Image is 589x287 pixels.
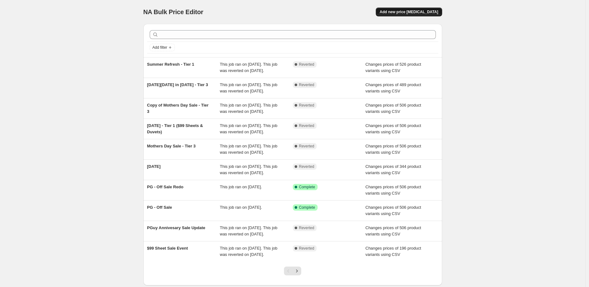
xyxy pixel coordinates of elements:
span: $99 Sheet Sale Event [147,246,188,251]
span: PG - Off Sale [147,205,172,210]
span: This job ran on [DATE]. This job was reverted on [DATE]. [220,225,277,236]
span: Changes prices of 506 product variants using CSV [365,144,421,155]
span: PG - Off Sale Redo [147,185,184,189]
span: Add filter [153,45,167,50]
span: Changes prices of 196 product variants using CSV [365,246,421,257]
span: This job ran on [DATE]. [220,205,262,210]
span: [DATE] - Tier 1 ($99 Sheets & Duvets) [147,123,203,134]
span: Copy of Mothers Day Sale - Tier 3 [147,103,209,114]
span: Complete [299,205,315,210]
span: Reverted [299,144,314,149]
span: This job ran on [DATE]. This job was reverted on [DATE]. [220,82,277,93]
span: This job ran on [DATE]. This job was reverted on [DATE]. [220,164,277,175]
span: Summer Refresh - Tier 1 [147,62,194,67]
span: Changes prices of 526 product variants using CSV [365,62,421,73]
span: Complete [299,185,315,190]
span: Changes prices of 506 product variants using CSV [365,205,421,216]
span: This job ran on [DATE]. This job was reverted on [DATE]. [220,123,277,134]
span: Reverted [299,62,314,67]
span: PGuy Annivesary Sale Update [147,225,205,230]
span: Changes prices of 506 product variants using CSV [365,225,421,236]
span: NA Bulk Price Editor [143,8,203,15]
nav: Pagination [284,267,301,275]
span: Reverted [299,82,314,87]
span: Add new price [MEDICAL_DATA] [380,9,438,14]
span: Changes prices of 344 product variants using CSV [365,164,421,175]
span: Changes prices of 489 product variants using CSV [365,82,421,93]
button: Next [292,267,301,275]
span: Changes prices of 506 product variants using CSV [365,123,421,134]
span: Changes prices of 506 product variants using CSV [365,103,421,114]
span: This job ran on [DATE]. This job was reverted on [DATE]. [220,246,277,257]
span: Reverted [299,164,314,169]
button: Add new price [MEDICAL_DATA] [376,8,442,16]
span: Reverted [299,103,314,108]
span: [DATE][DATE] in [DATE] - Tier 3 [147,82,208,87]
span: Reverted [299,123,314,128]
span: This job ran on [DATE]. [220,185,262,189]
span: Reverted [299,225,314,230]
span: Mothers Day Sale - Tier 3 [147,144,196,148]
span: Reverted [299,246,314,251]
button: Add filter [150,44,175,51]
span: This job ran on [DATE]. This job was reverted on [DATE]. [220,144,277,155]
span: This job ran on [DATE]. This job was reverted on [DATE]. [220,62,277,73]
span: [DATE] [147,164,161,169]
span: This job ran on [DATE]. This job was reverted on [DATE]. [220,103,277,114]
span: Changes prices of 506 product variants using CSV [365,185,421,196]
